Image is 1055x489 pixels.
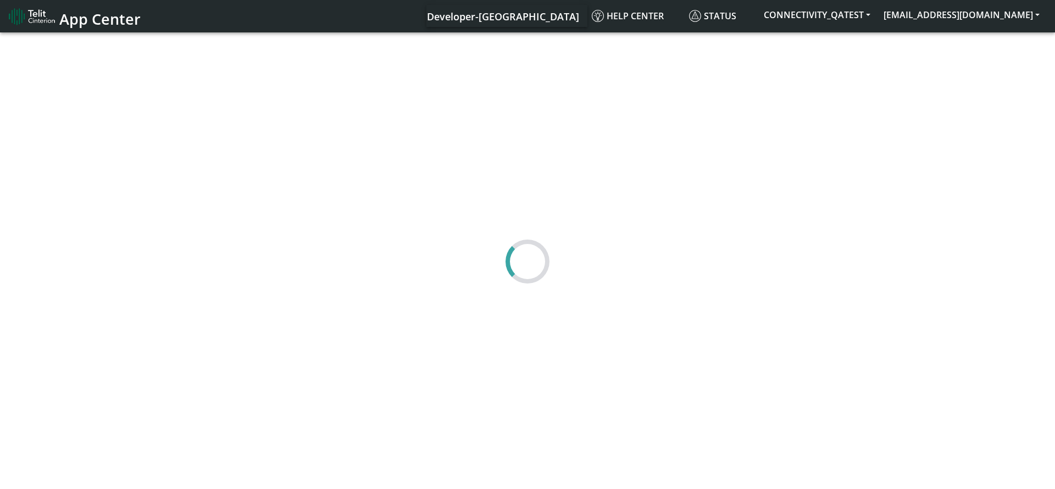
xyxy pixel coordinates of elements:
[685,5,757,27] a: Status
[592,10,664,22] span: Help center
[689,10,701,22] img: status.svg
[426,5,579,27] a: Your current platform instance
[427,10,579,23] span: Developer-[GEOGRAPHIC_DATA]
[587,5,685,27] a: Help center
[877,5,1046,25] button: [EMAIL_ADDRESS][DOMAIN_NAME]
[592,10,604,22] img: knowledge.svg
[689,10,736,22] span: Status
[59,9,141,29] span: App Center
[9,4,139,28] a: App Center
[9,8,55,25] img: logo-telit-cinterion-gw-new.png
[757,5,877,25] button: CONNECTIVITY_QATEST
